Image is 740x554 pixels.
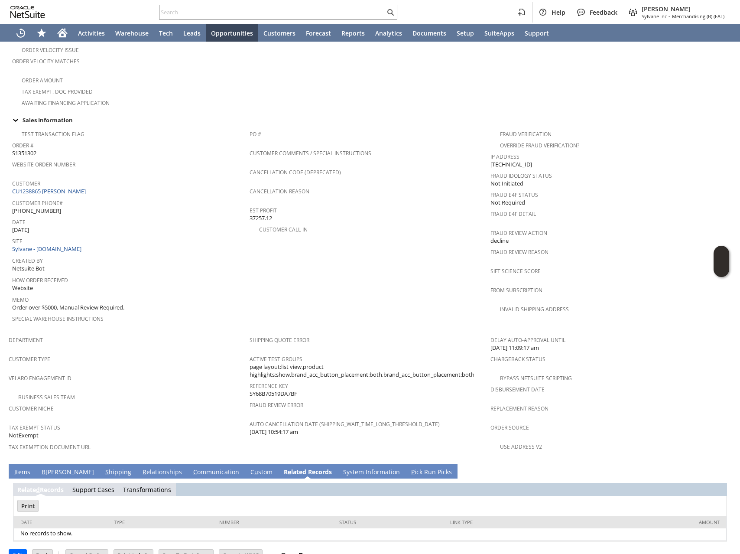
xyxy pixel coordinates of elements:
[31,24,52,42] div: Shortcuts
[10,6,45,18] svg: logo
[500,443,542,450] a: Use Address V2
[250,188,309,195] a: Cancellation Reason
[12,218,26,226] a: Date
[12,207,61,215] span: [PHONE_NUMBER]
[12,180,40,187] a: Customer
[409,468,454,477] a: Pick Run Picks
[490,424,529,431] a: Order Source
[211,29,253,37] span: Opportunities
[412,29,446,37] span: Documents
[36,486,40,494] span: d
[250,363,486,379] span: page layout:list view,product highlights:show,brand_acc_button_placement:both,brand_acc_button_pl...
[105,468,109,476] span: S
[250,428,298,436] span: [DATE] 10:54:17 am
[9,424,60,431] a: Tax Exempt Status
[250,150,371,157] a: Customer Comments / Special Instructions
[450,519,566,525] div: Link Type
[123,486,171,494] a: Transformations
[250,130,261,138] a: PO #
[250,207,277,214] a: Est Profit
[258,24,301,42] a: Customers
[457,29,474,37] span: Setup
[115,29,149,37] span: Warehouse
[250,336,309,344] a: Shipping Quote Error
[341,468,402,477] a: System Information
[154,24,178,42] a: Tech
[716,466,726,476] a: Unrolled view on
[500,306,569,313] a: Invalid Shipping Address
[490,344,539,352] span: [DATE] 11:09:17 am
[490,287,542,294] a: From Subscription
[254,468,258,476] span: u
[490,336,565,344] a: Delay Auto-Approval Until
[642,5,724,13] span: [PERSON_NAME]
[288,468,291,476] span: e
[193,468,197,476] span: C
[12,303,124,312] span: Order over $5000, Manual Review Required.
[490,229,547,237] a: Fraud Review Action
[339,519,437,525] div: Status
[12,315,104,323] a: Special Warehouse Instructions
[451,24,479,42] a: Setup
[20,519,101,525] div: Date
[519,24,554,42] a: Support
[12,277,68,284] a: How Order Received
[490,210,536,218] a: Fraud E4F Detail
[114,519,206,525] div: Type
[672,13,724,20] span: Merchandising (B) (FAL)
[103,468,133,477] a: Shipping
[42,468,45,476] span: B
[10,24,31,42] a: Recent Records
[9,405,54,412] a: Customer Niche
[12,187,88,195] a: CU1238865 [PERSON_NAME]
[714,246,729,277] iframe: Click here to launch Oracle Guided Learning Help Panel
[159,7,385,17] input: Search
[500,375,572,382] a: Bypass NetSuite Scripting
[375,29,402,37] span: Analytics
[36,28,47,38] svg: Shortcuts
[579,519,720,525] div: Amount
[12,161,75,168] a: Website Order Number
[9,336,43,344] a: Department
[9,443,91,451] a: Tax Exemption Document URL
[9,375,71,382] a: Velaro Engagement ID
[590,8,617,16] span: Feedback
[52,24,73,42] a: Home
[490,267,541,275] a: Sift Science Score
[490,237,509,245] span: decline
[490,405,549,412] a: Replacement reason
[714,262,729,277] span: Oracle Guided Learning Widget. To move around, please hold and drag
[490,191,538,199] a: Fraud E4F Status
[490,248,549,256] a: Fraud Review Reason
[12,226,29,234] span: [DATE]
[12,149,36,157] span: S1351302
[250,382,288,390] a: Reference Key
[183,29,201,37] span: Leads
[22,77,63,84] a: Order Amount
[159,29,173,37] span: Tech
[411,468,415,476] span: P
[18,500,38,512] input: Print
[525,29,549,37] span: Support
[12,199,63,207] a: Customer Phone#
[484,29,514,37] span: SuiteApps
[16,28,26,38] svg: Recent Records
[14,468,16,476] span: I
[306,29,331,37] span: Forecast
[248,468,275,477] a: Custom
[12,58,80,65] a: Order Velocity Matches
[9,431,39,440] span: NotExempt
[250,401,303,409] a: Fraud Review Error
[341,29,365,37] span: Reports
[73,24,110,42] a: Activities
[72,486,114,494] a: Support Cases
[39,468,96,477] a: B[PERSON_NAME]
[490,160,532,169] span: [TECHNICAL_ID]
[385,7,396,17] svg: Search
[490,199,525,207] span: Not Required
[490,355,545,363] a: Chargeback Status
[12,264,45,273] span: Netsuite Bot
[110,24,154,42] a: Warehouse
[490,172,552,179] a: Fraud Idology Status
[490,179,523,188] span: Not Initiated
